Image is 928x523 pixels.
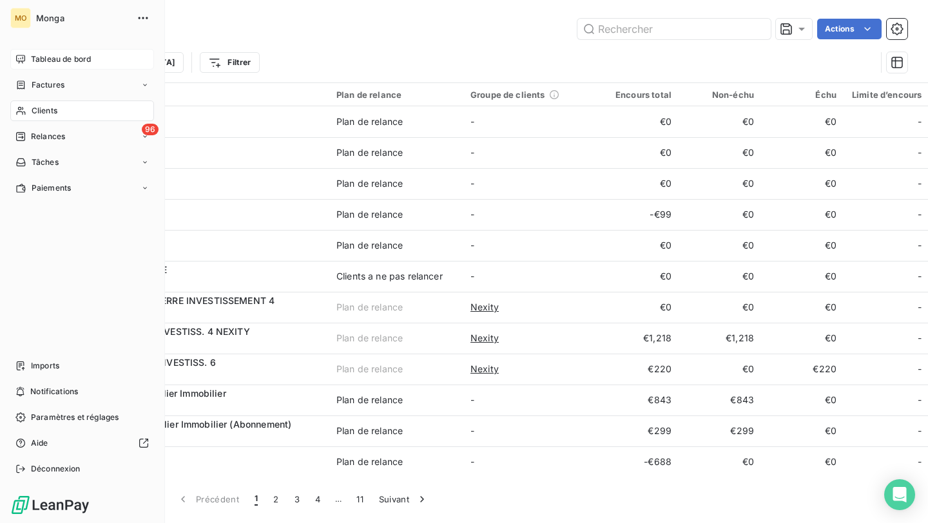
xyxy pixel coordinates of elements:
td: €0 [762,261,844,292]
span: - [470,178,474,189]
td: €0 [597,106,679,137]
div: Plan de relance [336,239,403,252]
td: -€688 [597,446,679,477]
button: 3 [287,486,307,513]
div: Plan de relance [336,90,455,100]
td: €0 [762,137,844,168]
span: Factures [32,79,64,91]
span: Déconnexion [31,463,81,475]
div: Plan de relance [336,332,403,345]
button: 4 [307,486,328,513]
span: Nexity [470,363,499,376]
span: 55072817 [89,153,321,166]
div: Plan de relance [336,208,403,221]
span: Nexity [470,332,499,345]
span: Nexity [470,301,499,314]
a: Imports [10,356,154,376]
td: €0 [762,446,844,477]
span: - [918,270,922,283]
span: - [918,455,922,468]
td: €0 [679,137,762,168]
button: Filtrer [200,52,259,73]
button: 2 [266,486,286,513]
td: €0 [762,323,844,354]
td: €0 [679,446,762,477]
span: Monga [36,13,129,23]
td: €0 [679,261,762,292]
span: Paramètres et réglages [31,412,119,423]
span: - [918,363,922,376]
button: Suivant [371,486,436,513]
td: €0 [597,137,679,168]
div: Plan de relance [336,115,403,128]
a: Clients [10,100,154,121]
span: - [470,240,474,251]
span: - [470,425,474,436]
td: €0 [762,415,844,446]
button: 1 [247,486,266,513]
span: Notifications [30,386,78,397]
span: 96 [142,124,159,135]
span: Groupe de clients [470,90,545,100]
td: €0 [597,292,679,323]
td: €0 [679,199,762,230]
span: Paiements [32,182,71,194]
td: €299 [679,415,762,446]
td: €0 [762,230,844,261]
td: €0 [762,168,844,199]
span: Clients [32,105,57,117]
td: €0 [762,292,844,323]
a: Aide [10,433,154,453]
span: - [470,147,474,158]
span: - [918,301,922,314]
button: Actions [817,19,882,39]
span: 50882260 [89,369,321,382]
div: Plan de relance [336,455,403,468]
td: €0 [597,261,679,292]
span: Aide [31,437,48,449]
img: Logo LeanPay [10,495,90,515]
div: Échu [769,90,836,100]
span: - [918,146,922,159]
span: 4 Valorem - L'atelier Immobilier [89,388,226,399]
span: Imports [31,360,59,372]
td: €843 [597,385,679,415]
span: 52581959 [89,214,321,227]
span: - [470,116,474,127]
span: 58248254 [89,431,321,444]
a: Paiements [10,178,154,198]
td: €0 [679,354,762,385]
td: €843 [679,385,762,415]
td: €0 [762,385,844,415]
td: €1,218 [679,323,762,354]
a: Tâches [10,152,154,173]
td: €0 [762,106,844,137]
span: - [470,209,474,220]
span: 30088237 [89,276,321,289]
span: 44233233 [89,462,321,475]
td: €0 [679,230,762,261]
td: €0 [679,106,762,137]
div: Clients a ne pas relancer [336,270,443,283]
div: Open Intercom Messenger [884,479,915,510]
td: €220 [762,354,844,385]
span: - [918,115,922,128]
span: - [918,394,922,406]
span: 55074295 [89,184,321,196]
span: 56416937 [89,122,321,135]
div: Plan de relance [336,394,403,406]
a: Factures [10,75,154,95]
td: €299 [597,415,679,446]
span: - [918,332,922,345]
span: 50981386 [89,338,321,351]
span: 58248250 [89,400,321,413]
span: 4VALOREM-L'atelier Immobilier (Abonnement) [89,419,291,430]
span: 49435 49438 PIERRE INVESTISSEMENT 4 [89,295,275,306]
td: €0 [597,168,679,199]
span: Relances [31,131,65,142]
button: 11 [349,486,371,513]
td: €0 [679,168,762,199]
td: €0 [762,199,844,230]
span: 49435 PIERRE INVESTISS. 4 NEXITY [89,326,250,337]
a: 96Relances [10,126,154,147]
